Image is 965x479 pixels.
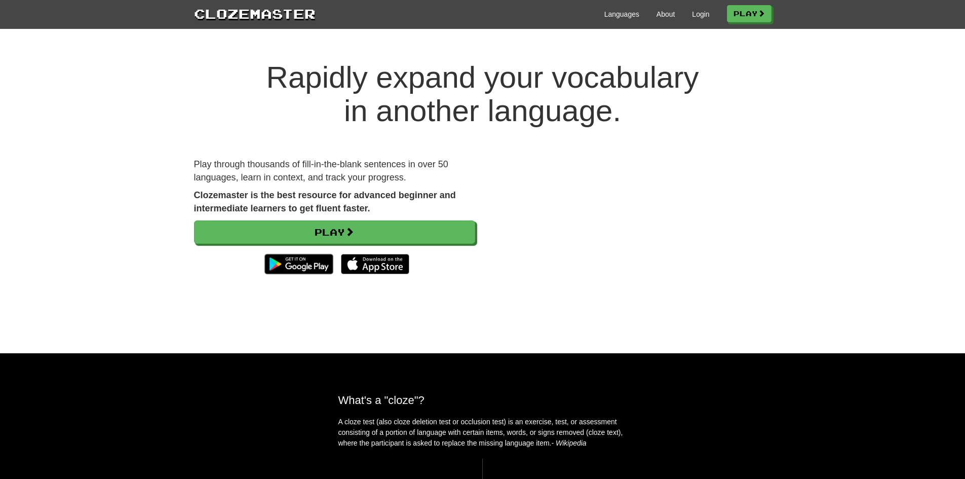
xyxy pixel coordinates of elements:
[692,9,709,19] a: Login
[194,190,456,213] strong: Clozemaster is the best resource for advanced beginner and intermediate learners to get fluent fa...
[194,4,316,23] a: Clozemaster
[338,417,627,449] p: A cloze test (also cloze deletion test or occlusion test) is an exercise, test, or assessment con...
[657,9,675,19] a: About
[338,394,627,407] h2: What's a "cloze"?
[259,249,338,279] img: Get it on Google Play
[341,254,409,274] img: Download_on_the_App_Store_Badge_US-UK_135x40-25178aeef6eb6b83b96f5f2d004eda3bffbb37122de64afbaef7...
[194,158,475,184] p: Play through thousands of fill-in-the-blank sentences in over 50 languages, learn in context, and...
[194,220,475,244] a: Play
[727,5,771,22] a: Play
[604,9,639,19] a: Languages
[552,439,587,447] em: - Wikipedia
